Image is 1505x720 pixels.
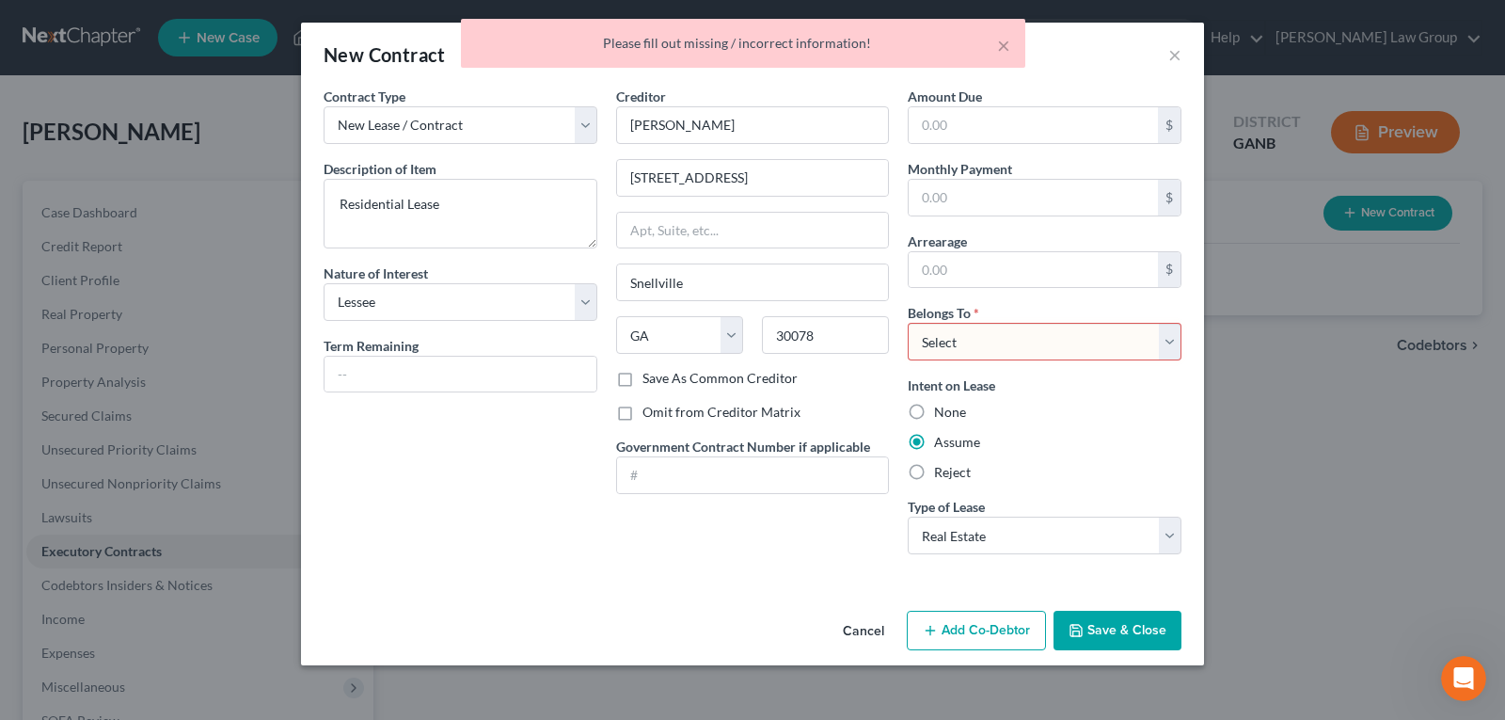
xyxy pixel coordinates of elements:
[324,336,419,356] label: Term Remaining
[616,88,666,104] span: Creditor
[46,271,96,286] b: [DATE]
[59,576,74,591] button: Gif picker
[1158,252,1180,288] div: $
[997,34,1010,56] button: ×
[119,576,135,591] button: Start recording
[617,264,889,300] input: Enter city...
[934,433,980,452] label: Assume
[324,87,405,106] label: Contract Type
[908,499,985,515] span: Type of Lease
[15,148,361,424] div: Emma says…
[907,611,1046,650] button: Add Co-Debtor
[642,369,798,388] label: Save As Common Creditor
[616,106,890,144] input: Search creditor by name...
[30,387,178,398] div: [PERSON_NAME] • [DATE]
[1441,656,1486,701] iframe: Intercom live chat
[1158,180,1180,216] div: $
[29,576,44,591] button: Emoji picker
[30,159,293,288] div: In observance of the NextChapter team will be out of office on . Our team will be unavailable for...
[616,437,870,456] label: Government Contract Number if applicable
[909,107,1158,143] input: 0.00
[323,568,353,599] button: Send a message…
[1053,611,1181,650] button: Save & Close
[30,297,293,371] div: We encourage you to use the to answer any questions and we will respond to any unanswered inquiri...
[12,8,48,43] button: go back
[617,213,889,248] input: Apt, Suite, etc...
[828,613,899,650] button: Cancel
[325,357,596,392] input: --
[294,8,330,43] button: Home
[909,180,1158,216] input: 0.00
[617,457,889,493] input: #
[16,536,360,568] textarea: Message…
[762,316,889,354] input: Enter zip..
[934,403,966,422] label: None
[908,232,967,251] label: Arrearage
[54,10,84,40] img: Profile image for Emma
[476,34,1010,53] div: Please fill out missing / incorrect information!
[909,252,1158,288] input: 0.00
[324,264,428,283] label: Nature of Interest
[617,160,889,196] input: Enter address...
[91,9,214,24] h1: [PERSON_NAME]
[908,376,995,395] label: Intent on Lease
[934,463,971,482] label: Reject
[140,160,196,175] b: [DATE],
[15,148,309,383] div: In observance of[DATE],the NextChapter team will be out of office on[DATE]. Our team will be unav...
[89,576,104,591] button: Upload attachment
[908,87,982,106] label: Amount Due
[30,298,254,332] a: Help Center
[908,305,971,321] span: Belongs To
[1158,107,1180,143] div: $
[91,24,226,42] p: Active in the last 15m
[324,161,436,177] span: Description of Item
[642,403,800,422] label: Omit from Creditor Matrix
[46,197,96,212] b: [DATE]
[330,8,364,41] div: Close
[908,159,1012,179] label: Monthly Payment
